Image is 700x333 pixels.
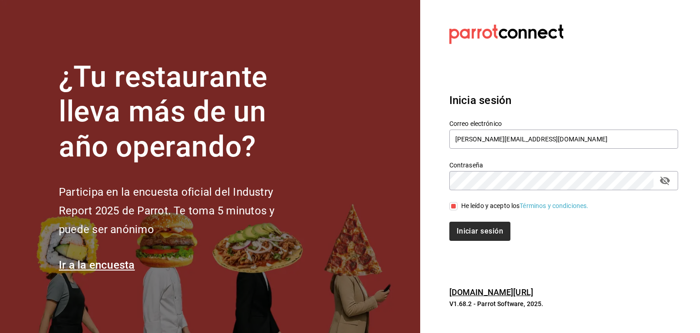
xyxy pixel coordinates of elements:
[449,130,678,149] input: Ingresa tu correo electrónico
[449,92,678,109] h3: Inicia sesión
[59,60,305,165] h1: ¿Tu restaurante lleva más de un año operando?
[449,161,678,168] label: Contraseña
[59,259,135,271] a: Ir a la encuesta
[461,201,589,211] div: He leído y acepto los
[449,120,678,126] label: Correo electrónico
[657,173,673,188] button: passwordField
[520,202,588,209] a: Términos y condiciones.
[59,183,305,239] h2: Participa en la encuesta oficial del Industry Report 2025 de Parrot. Te toma 5 minutos y puede se...
[449,222,510,241] button: Iniciar sesión
[449,299,678,308] p: V1.68.2 - Parrot Software, 2025.
[449,287,533,297] a: [DOMAIN_NAME][URL]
